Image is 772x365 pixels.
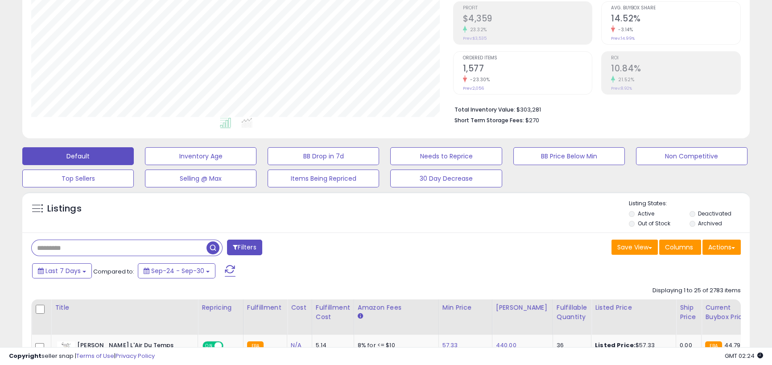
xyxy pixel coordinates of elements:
[145,170,256,187] button: Selling @ Max
[611,36,635,41] small: Prev: 14.99%
[268,170,379,187] button: Items Being Repriced
[55,303,194,312] div: Title
[202,303,239,312] div: Repricing
[659,240,701,255] button: Columns
[316,303,350,322] div: Fulfillment Cost
[615,26,633,33] small: -3.14%
[680,303,698,322] div: Ship Price
[47,203,82,215] h5: Listings
[454,106,515,113] b: Total Inventory Value:
[665,243,693,252] span: Columns
[463,13,592,25] h2: $4,359
[496,303,549,312] div: [PERSON_NAME]
[151,266,204,275] span: Sep-24 - Sep-30
[611,6,740,11] span: Avg. Buybox Share
[463,86,484,91] small: Prev: 2,056
[463,63,592,75] h2: 1,577
[463,6,592,11] span: Profit
[705,303,751,322] div: Current Buybox Price
[557,303,587,322] div: Fulfillable Quantity
[227,240,262,255] button: Filters
[525,116,539,124] span: $270
[247,303,283,312] div: Fulfillment
[268,147,379,165] button: BB Drop in 7d
[629,199,750,208] p: Listing States:
[652,286,741,295] div: Displaying 1 to 25 of 2783 items
[76,352,114,360] a: Terms of Use
[595,303,672,312] div: Listed Price
[138,263,215,278] button: Sep-24 - Sep-30
[637,210,654,217] label: Active
[442,303,488,312] div: Min Price
[390,147,502,165] button: Needs to Reprice
[454,104,734,114] li: $303,281
[698,220,722,227] label: Archived
[636,147,747,165] button: Non Competitive
[116,352,155,360] a: Privacy Policy
[513,147,625,165] button: BB Price Below Min
[390,170,502,187] button: 30 Day Decrease
[291,303,308,312] div: Cost
[358,312,363,320] small: Amazon Fees.
[611,240,658,255] button: Save View
[611,13,740,25] h2: 14.52%
[611,63,740,75] h2: 10.84%
[615,76,634,83] small: 21.52%
[467,26,487,33] small: 23.32%
[145,147,256,165] button: Inventory Age
[358,303,435,312] div: Amazon Fees
[9,352,155,361] div: seller snap | |
[702,240,741,255] button: Actions
[463,36,487,41] small: Prev: $3,535
[93,267,134,276] span: Compared to:
[22,170,134,187] button: Top Sellers
[637,220,670,227] label: Out of Stock
[22,147,134,165] button: Default
[463,56,592,61] span: Ordered Items
[32,263,92,278] button: Last 7 Days
[467,76,490,83] small: -23.30%
[698,210,731,217] label: Deactivated
[611,86,632,91] small: Prev: 8.92%
[45,266,81,275] span: Last 7 Days
[9,352,41,360] strong: Copyright
[454,116,524,124] b: Short Term Storage Fees:
[725,352,763,360] span: 2025-10-8 02:24 GMT
[611,56,740,61] span: ROI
